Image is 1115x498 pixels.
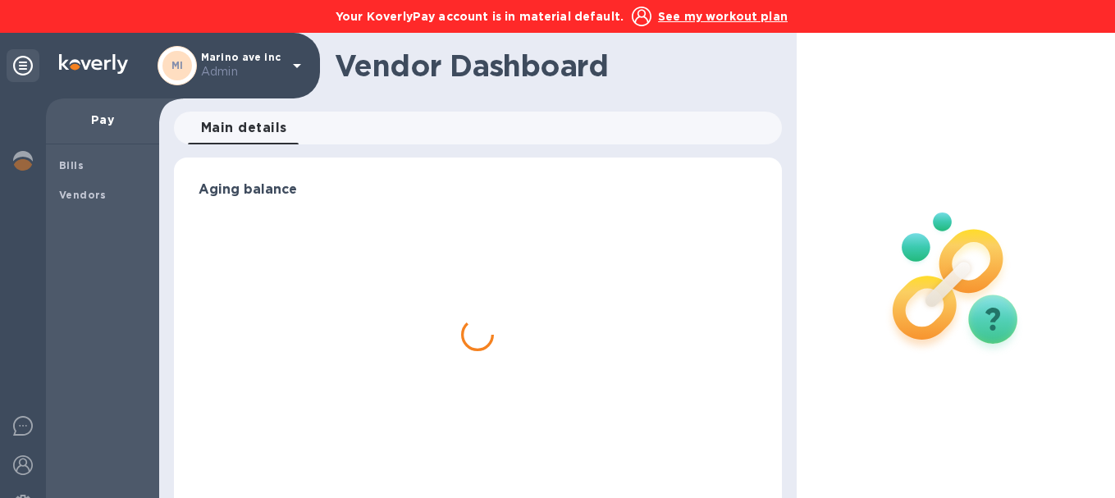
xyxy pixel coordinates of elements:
[335,48,770,83] h1: Vendor Dashboard
[336,10,624,23] b: Your KoverlyPay account is in material default.
[201,117,287,139] span: Main details
[59,112,146,128] p: Pay
[199,182,757,198] h3: Aging balance
[59,189,107,201] b: Vendors
[201,63,283,80] p: Admin
[7,49,39,82] div: Unpin categories
[658,10,788,23] u: See my workout plan
[59,159,84,171] b: Bills
[201,52,283,80] p: Marino ave inc
[171,59,184,71] b: MI
[59,54,128,74] img: Logo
